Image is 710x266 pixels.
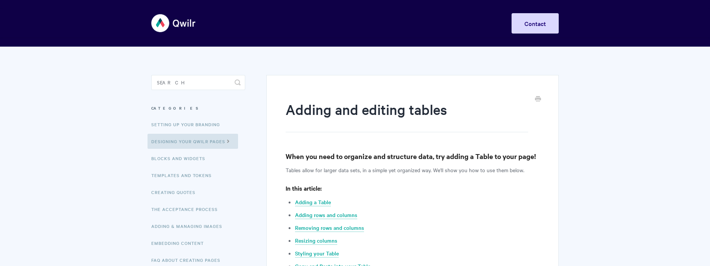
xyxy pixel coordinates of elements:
a: Templates and Tokens [151,168,217,183]
a: Adding & Managing Images [151,219,228,234]
h3: Categories [151,101,245,115]
a: Removing rows and columns [295,224,364,232]
h1: Adding and editing tables [286,100,528,132]
p: Tables allow for larger data sets, in a simple yet organized way. We'll show you how to use them ... [286,165,539,174]
a: Creating Quotes [151,185,201,200]
a: Adding a Table [295,198,331,206]
h3: When you need to organize and structure data, try adding a Table to your page! [286,151,539,162]
strong: In this article: [286,184,322,192]
a: Print this Article [535,95,541,104]
input: Search [151,75,245,90]
a: Contact [512,13,559,34]
a: Resizing columns [295,237,337,245]
a: Setting up your Branding [151,117,226,132]
a: Embedding Content [151,235,209,251]
a: The Acceptance Process [151,202,223,217]
a: Blocks and Widgets [151,151,211,166]
img: Qwilr Help Center [151,9,196,37]
a: Adding rows and columns [295,211,357,219]
a: Designing Your Qwilr Pages [148,134,238,149]
a: Styling your Table [295,249,339,258]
